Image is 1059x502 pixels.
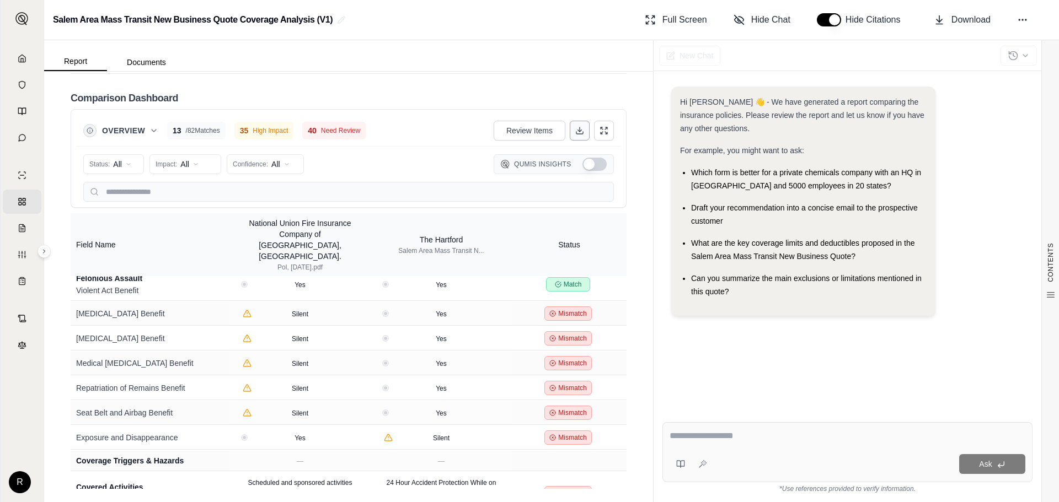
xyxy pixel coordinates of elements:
[3,242,41,267] a: Custom Report
[102,125,158,136] button: Overview
[180,159,189,170] span: All
[662,482,1033,493] div: *Use references provided to verify information.
[1046,243,1055,282] span: CONTENTS
[379,407,392,419] button: View confidence details
[76,308,224,319] div: [MEDICAL_DATA] Benefit
[846,13,907,26] span: Hide Citations
[680,98,924,133] span: Hi [PERSON_NAME] 👋 - We have generated a report comparing the insurance policies. Please review t...
[379,307,392,320] button: View confidence details
[53,10,333,30] h2: Salem Area Mass Transit New Business Quote Coverage Analysis (V1)
[9,471,31,493] div: R
[3,190,41,214] a: Policy Comparisons
[3,216,41,240] a: Claim Coverage
[238,379,256,397] button: View confidence details
[436,385,447,392] span: Yes
[436,310,447,318] span: Yes
[433,434,450,442] span: Silent
[238,431,250,444] button: View confidence details
[227,154,304,174] button: Confidence:All
[558,334,586,343] span: Mismatch
[691,274,922,296] span: Can you summarize the main exclusions or limitations mentioned in this quote?
[238,487,250,499] button: View confidence details
[253,126,288,135] span: High Impact
[691,203,918,225] span: Draft your recommendation into a concise email to the prospective customer
[3,126,41,150] a: Chat
[238,354,256,372] button: View confidence details
[3,306,41,331] a: Contract Analysis
[398,246,484,255] div: Salem Area Mass Transit N...
[436,335,447,343] span: Yes
[295,281,306,289] span: Yes
[76,285,224,296] div: Violent Act Benefit
[929,9,995,31] button: Download
[3,269,41,293] a: Coverage Table
[38,245,51,258] button: Expand sidebar
[240,125,249,136] span: 35
[558,384,586,392] span: Mismatch
[558,309,586,318] span: Mismatch
[558,408,586,417] span: Mismatch
[379,278,392,290] button: View confidence details
[292,335,308,343] span: Silent
[514,160,571,169] span: Qumis Insights
[186,126,220,135] span: / 82 Matches
[3,163,41,187] a: Single Policy
[76,482,224,493] div: Covered Activities
[76,407,224,418] div: Seat Belt and Airbag Benefit
[76,358,224,369] div: Medical [MEDICAL_DATA] Benefit
[506,125,553,136] span: Review Items
[501,160,510,169] img: Qumis Logo
[76,333,224,344] div: [MEDICAL_DATA] Benefit
[292,310,308,318] span: Silent
[691,239,914,261] span: What are the key coverage limits and deductibles proposed in the Salem Area Mass Transit New Busi...
[173,125,181,136] span: 13
[292,385,308,392] span: Silent
[436,409,447,417] span: Yes
[71,213,229,276] th: Field Name
[156,160,177,169] span: Impact:
[436,360,447,368] span: Yes
[564,280,582,289] span: Match
[238,278,250,290] button: View confidence details
[512,213,627,276] th: Status
[751,13,790,26] span: Hide Chat
[979,460,992,468] span: Ask
[76,382,224,393] div: Repatriation of Remains Benefit
[436,281,447,289] span: Yes
[239,218,361,262] div: National Union Fire Insurance Company of [GEOGRAPHIC_DATA], [GEOGRAPHIC_DATA].
[44,52,107,71] button: Report
[680,146,804,155] span: For example, you might want to ask:
[15,12,29,25] img: Expand sidebar
[113,159,122,170] span: All
[3,333,41,357] a: Legal Search Engine
[107,53,186,71] button: Documents
[321,126,360,135] span: Need Review
[271,159,280,170] span: All
[951,13,991,26] span: Download
[662,13,707,26] span: Full Screen
[494,121,565,141] button: Review Items
[398,234,484,245] div: The Hartford
[438,457,445,465] span: —
[83,154,144,174] button: Status:All
[292,409,308,417] span: Silent
[729,9,795,31] button: Hide Chat
[570,121,590,141] button: Download Excel
[558,359,586,368] span: Mismatch
[76,455,224,466] div: Coverage Triggers & Hazards
[149,154,221,174] button: Impact:All
[379,429,397,446] button: View confidence details
[582,158,607,171] button: Show Qumis Insights
[379,382,392,394] button: View confidence details
[238,330,256,347] button: View confidence details
[691,168,921,190] span: Which form is better for a private chemicals company with an HQ in [GEOGRAPHIC_DATA] and 5000 emp...
[292,360,308,368] span: Silent
[239,263,361,272] div: Pol, [DATE].pdf
[308,125,317,136] span: 40
[640,9,712,31] button: Full Screen
[238,404,256,422] button: View confidence details
[558,433,586,442] span: Mismatch
[297,457,303,465] span: —
[76,273,224,284] div: Felonious Assault
[102,125,145,136] span: Overview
